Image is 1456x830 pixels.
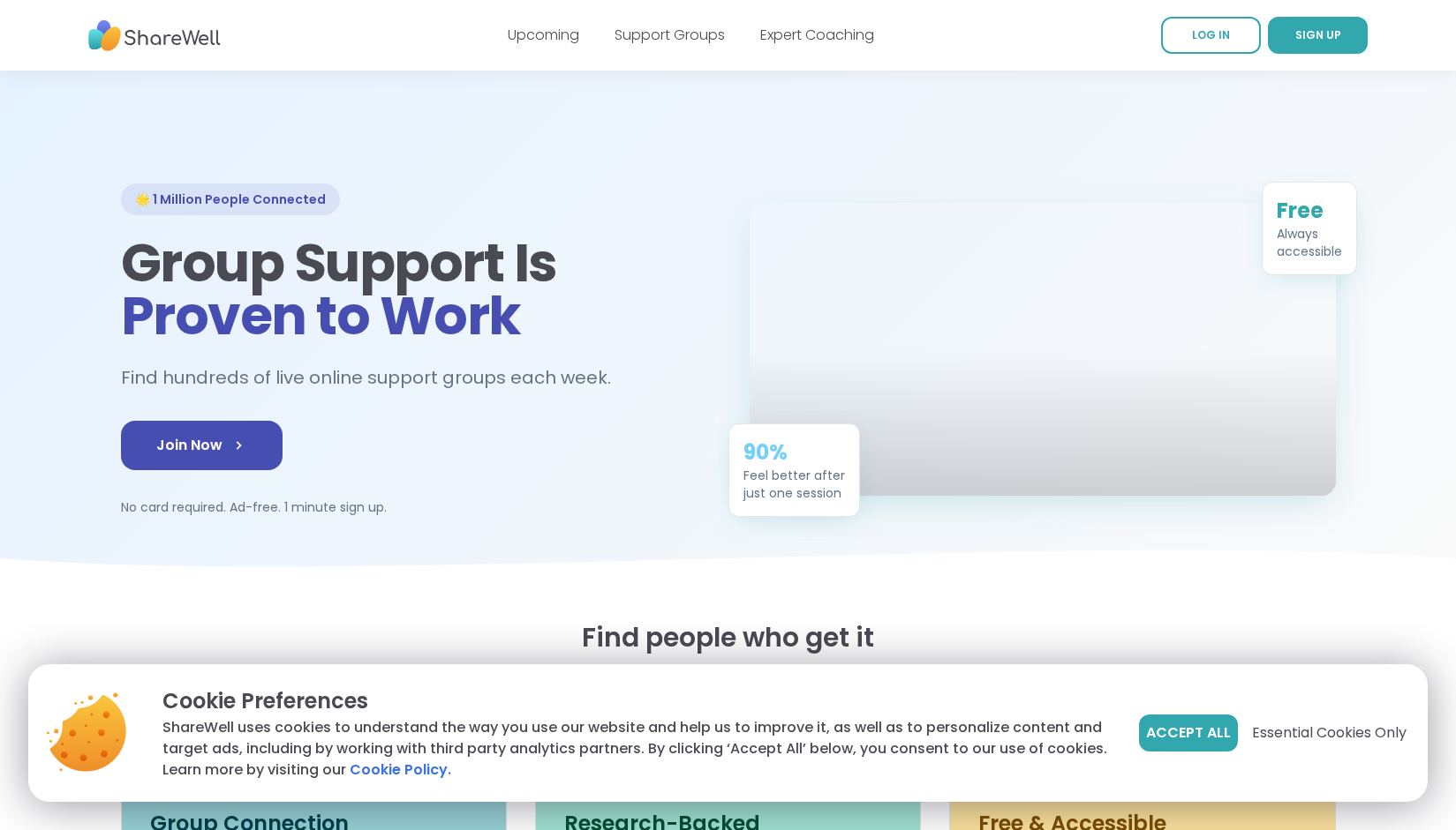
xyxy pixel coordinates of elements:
span: Join Now [156,435,247,456]
a: Cookie Policy. [350,759,451,781]
span: LOG IN [1192,27,1230,42]
a: Support Groups [615,25,725,45]
p: ShareWell uses cookies to understand the way you use our website and help us to improve it, as we... [162,717,1111,781]
span: Accept All [1146,722,1231,744]
h1: Group Support Is [121,236,707,342]
a: Expert Coaching [760,25,874,45]
p: Cookie Preferences [162,685,1111,717]
div: Feel better after just one session [743,465,845,500]
a: Upcoming [508,25,579,45]
span: Essential Cookies Only [1252,722,1407,744]
img: ShareWell Nav Logo [88,11,221,60]
h2: Find hundreds of live online support groups each week. [121,363,630,393]
a: LOG IN [1161,17,1261,54]
button: Accept All [1139,714,1238,751]
div: Always accessible [1277,223,1342,258]
a: SIGN UP [1268,17,1368,54]
h2: Find people who get it [121,622,1336,654]
a: Join Now [121,421,283,470]
div: 🌟 1 Million People Connected [121,183,340,215]
div: Free [1277,195,1342,223]
p: No card required. Ad-free. 1 minute sign up. [121,498,707,516]
span: Proven to Work [121,279,521,353]
span: SIGN UP [1295,27,1341,42]
div: 90% [743,437,845,465]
